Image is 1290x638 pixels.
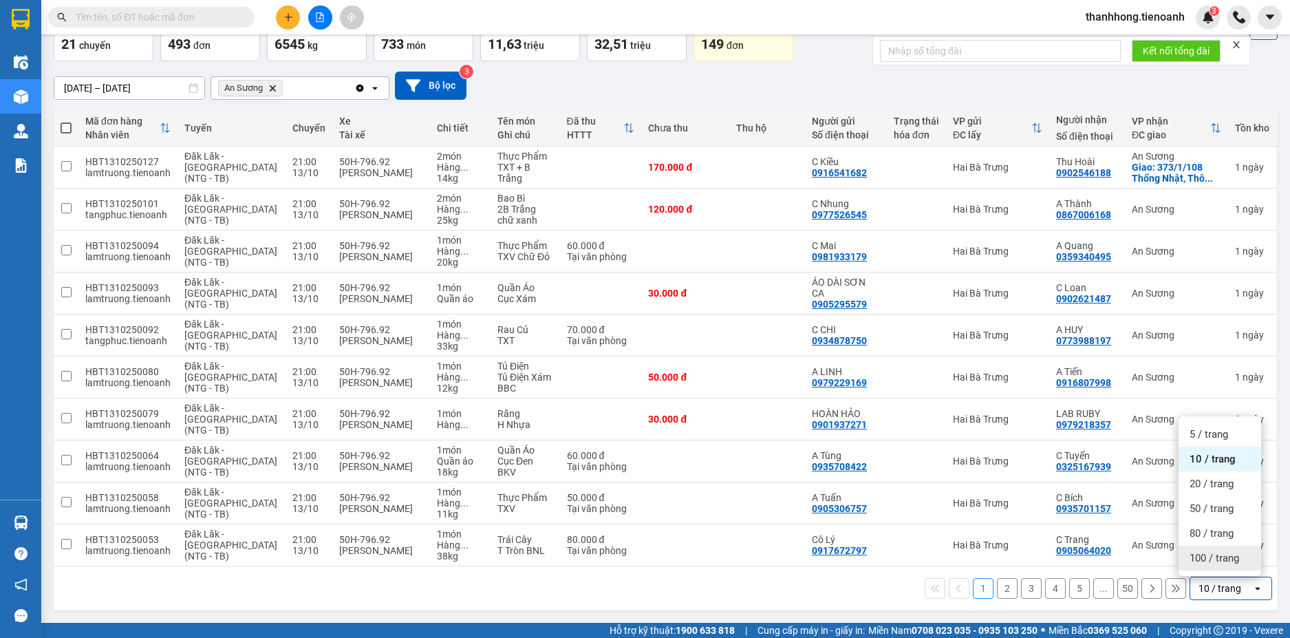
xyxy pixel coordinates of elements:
div: Hàng thông thường [437,372,484,383]
div: 0935701157 [1056,503,1111,514]
div: C Tuyến [1056,450,1118,461]
div: Cục Đen BKV [497,456,553,478]
sup: 3 [1210,6,1219,16]
button: Chưa thu32,51 triệu [587,12,687,61]
button: plus [276,6,300,30]
div: HBT1310250053 [85,534,171,545]
div: A Tiến [1056,366,1118,377]
div: 1 món [437,408,484,419]
div: 1 món [437,282,484,293]
div: [PERSON_NAME] [339,209,423,220]
div: 21:00 [292,492,325,503]
div: 33 kg [437,341,484,352]
div: 21:00 [292,282,325,293]
div: HBT1310250092 [85,324,171,335]
div: C Mai [812,240,880,251]
div: Xe [339,116,423,127]
span: file-add [315,12,325,22]
button: Số lượng733món [374,12,473,61]
div: 30.000 đ [648,288,722,299]
div: Hai Bà Trưng [953,288,1042,299]
div: Thu hộ [736,123,798,134]
div: 10 / trang [1198,582,1241,595]
span: 493 [168,36,191,52]
span: Đăk Lăk - [GEOGRAPHIC_DATA] (NTG - TB) [184,277,277,310]
div: C Loan [1056,282,1118,293]
span: search [57,12,67,22]
button: 50 [1117,578,1138,599]
div: 2B Trắng chữ xanh [497,204,553,226]
div: 12 kg [437,383,484,394]
div: 1 [1235,330,1269,341]
div: An Sương [1132,456,1221,467]
div: Rau Củ [497,324,553,335]
span: 21 [61,36,76,52]
div: A Quang [1056,240,1118,251]
div: A Tùng [812,450,880,461]
div: A Thành [1056,198,1118,209]
div: Tại văn phòng [567,461,635,472]
div: lamtruong.tienoanh [85,419,171,430]
div: 50H-796.92 [339,324,423,335]
span: ... [460,246,469,257]
div: 1 [1235,288,1269,299]
div: 50H-796.92 [339,282,423,293]
div: Tên món [497,116,553,127]
div: Hàng thông thường [437,246,484,257]
div: 21:00 [292,408,325,419]
div: 0902621487 [1056,293,1111,304]
span: 20 / trang [1190,477,1234,491]
div: 0902546188 [1056,167,1111,178]
span: 32,51 [594,36,628,52]
div: Quần Áo [497,445,553,456]
span: 11,63 [488,36,522,52]
div: 1 món [437,487,484,498]
span: Đăk Lăk - [GEOGRAPHIC_DATA] (NTG - TB) [184,193,277,226]
div: A LINH [812,366,880,377]
span: ngày [1243,288,1264,299]
div: 0359340495 [1056,251,1111,262]
div: An Sương [1132,288,1221,299]
span: aim [347,12,356,22]
span: Đăk Lăk - [GEOGRAPHIC_DATA] (NTG - TB) [184,403,277,436]
div: 50H-796.92 [339,492,423,503]
button: Kết nối tổng đài [1132,40,1221,62]
div: 21:00 [292,156,325,167]
div: 1 [1235,204,1269,215]
div: 13/10 [292,377,325,388]
div: ĐC giao [1132,129,1210,140]
span: Đăk Lăk - [GEOGRAPHIC_DATA] (NTG - TB) [184,151,277,184]
button: 3 [1021,578,1042,599]
span: Đăk Lăk - [GEOGRAPHIC_DATA] (NTG - TB) [184,319,277,352]
span: ... [460,419,469,430]
div: Hai Bà Trưng [953,414,1042,425]
span: ... [1205,173,1213,184]
div: Chuyến [292,123,325,134]
div: 21:00 [292,240,325,251]
div: 1 món [437,361,484,372]
div: 30.000 đ [648,414,722,425]
div: Trái Cây [497,534,553,545]
span: ngày [1243,372,1264,383]
div: 50H-796.92 [339,156,423,167]
div: Thực Phẩm [497,492,553,503]
div: Ghi chú [497,129,553,140]
span: ngày [1243,414,1264,425]
img: warehouse-icon [14,515,28,530]
div: 50H-796.92 [339,534,423,545]
div: An Sương [1132,204,1221,215]
div: 13/10 [292,503,325,514]
button: Chuyến21chuyến [54,12,153,61]
div: 50H-796.92 [339,198,423,209]
div: HTTT [567,129,624,140]
span: 733 [381,36,404,52]
span: 100 / trang [1190,551,1239,565]
div: C Bích [1056,492,1118,503]
span: 80 / trang [1190,527,1234,540]
span: kg [308,40,318,51]
span: Đăk Lăk - [GEOGRAPHIC_DATA] (NTG - TB) [184,487,277,520]
div: 13/10 [292,167,325,178]
div: 13/10 [292,293,325,304]
button: 2 [997,578,1018,599]
div: Tồn kho [1235,123,1269,134]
